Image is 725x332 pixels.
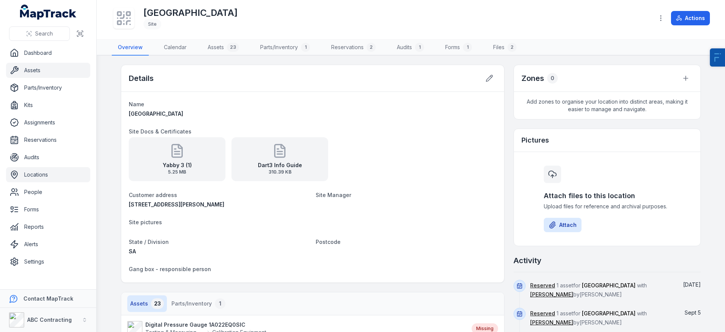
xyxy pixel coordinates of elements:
[6,202,90,217] a: Forms
[129,266,211,272] span: Gang box - responsible person
[129,128,191,135] span: Site Docs & Certificates
[129,110,183,117] span: [GEOGRAPHIC_DATA]
[143,19,161,29] div: Site
[316,239,341,245] span: Postcode
[129,201,224,208] span: [STREET_ADDRESS][PERSON_NAME]
[301,43,310,52] div: 1
[145,321,266,329] strong: Digital Pressure Gauge 1A022EQ0SIC
[547,73,558,84] div: 0
[35,30,53,37] span: Search
[129,73,154,84] h2: Details
[6,132,90,147] a: Reservations
[258,161,302,169] strong: Dart3 Info Guide
[415,43,424,52] div: 1
[325,40,382,56] a: Reservations2
[6,150,90,165] a: Audits
[544,203,671,210] span: Upload files for reference and archival purposes.
[6,80,90,95] a: Parts/Inventory
[391,40,430,56] a: Audits1
[507,43,517,52] div: 2
[530,319,573,326] a: [PERSON_NAME]
[9,26,70,41] button: Search
[258,169,302,175] span: 310.39 KB
[202,40,245,56] a: Assets23
[23,295,73,302] strong: Contact MapTrack
[530,282,555,289] a: Reserved
[227,43,239,52] div: 23
[168,295,228,312] button: Parts/Inventory1
[671,11,710,25] button: Actions
[129,101,144,107] span: Name
[544,218,582,232] button: Attach
[163,169,192,175] span: 5.25 MB
[514,255,541,266] h2: Activity
[6,98,90,113] a: Kits
[544,191,671,201] h3: Attach files to this location
[129,248,136,254] span: SA
[158,40,193,56] a: Calendar
[254,40,316,56] a: Parts/Inventory1
[530,282,647,298] span: 1 asset for with by [PERSON_NAME]
[143,7,238,19] h1: [GEOGRAPHIC_DATA]
[6,63,90,78] a: Assets
[582,282,636,289] span: [GEOGRAPHIC_DATA]
[127,295,167,312] button: Assets23
[6,219,90,234] a: Reports
[129,192,177,198] span: Customer address
[6,254,90,269] a: Settings
[463,43,472,52] div: 1
[530,291,573,298] a: [PERSON_NAME]
[685,309,701,316] time: 05/09/2025, 1:56:20 pm
[163,161,192,169] strong: Yabby 3 (1)
[20,5,77,20] a: MapTrack
[683,281,701,288] span: [DATE]
[530,310,555,317] a: Reserved
[6,115,90,130] a: Assignments
[582,310,636,316] span: [GEOGRAPHIC_DATA]
[316,192,351,198] span: Site Manager
[6,167,90,182] a: Locations
[6,45,90,61] a: Dashboard
[439,40,478,56] a: Forms1
[683,281,701,288] time: 06/09/2025, 11:20:03 am
[367,43,376,52] div: 2
[215,298,225,309] div: 1
[521,135,549,146] h3: Pictures
[521,73,544,84] h2: Zones
[112,40,149,56] a: Overview
[129,219,162,225] span: Site pictures
[129,239,169,245] span: State / Division
[6,185,90,200] a: People
[514,92,700,119] span: Add zones to organise your location into distinct areas, making it easier to manage and navigate.
[27,316,72,323] strong: ABC Contracting
[151,298,164,309] div: 23
[6,237,90,252] a: Alerts
[530,310,647,326] span: 1 asset for with by [PERSON_NAME]
[487,40,523,56] a: Files2
[685,309,701,316] span: Sept 5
